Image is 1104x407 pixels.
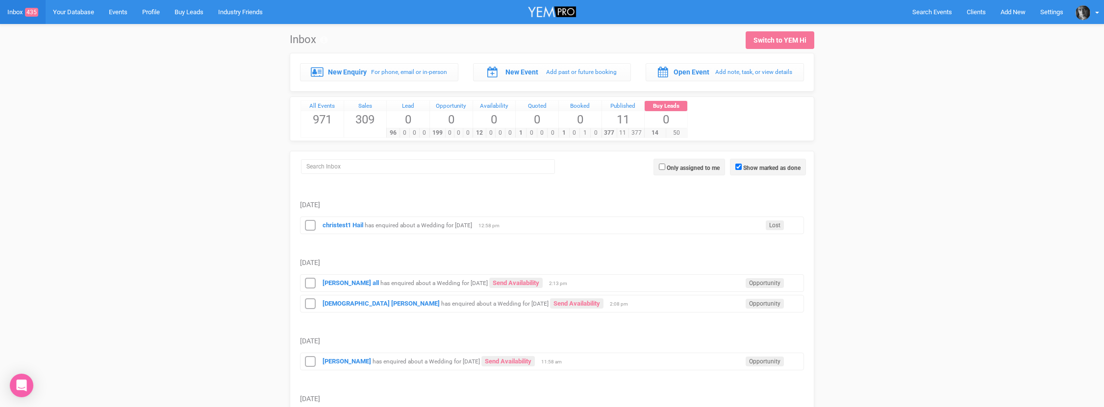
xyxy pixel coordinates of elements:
small: has enquired about a Wedding for [DATE] [380,280,488,287]
a: Buy Leads [645,101,687,112]
span: 0 [445,128,454,138]
span: Lost [766,220,784,230]
span: 0 [400,128,410,138]
span: 0 [486,128,496,138]
a: Quoted [516,101,558,112]
a: Send Availability [489,278,543,288]
a: Published [602,101,645,112]
a: Send Availability [550,298,603,309]
a: [DEMOGRAPHIC_DATA] [PERSON_NAME] [323,300,440,307]
span: 0 [537,128,548,138]
a: [PERSON_NAME] all [323,279,379,287]
small: has enquired about a Wedding for [DATE] [365,222,472,229]
h5: [DATE] [300,395,804,403]
span: 0 [473,111,516,128]
span: Opportunity [746,278,784,288]
span: 199 [429,128,446,138]
span: 0 [547,128,558,138]
h1: Inbox [290,34,327,46]
a: Opportunity [430,101,473,112]
span: 1 [579,128,591,138]
span: 11:58 am [541,359,566,365]
a: New Enquiry For phone, email or in-person [300,63,458,81]
input: Search Inbox [301,159,555,174]
span: Opportunity [746,299,784,309]
span: 1 [515,128,527,138]
span: 0 [526,128,537,138]
a: Switch to YEM Hi [746,31,814,49]
a: Lead [387,101,429,112]
span: 377 [602,128,617,138]
a: Open Event Add note, task, or view details [646,63,804,81]
span: Clients [967,8,986,16]
span: 0 [409,128,420,138]
span: 0 [505,128,515,138]
a: Sales [344,101,387,112]
span: 1 [558,128,570,138]
span: 2:13 pm [549,280,574,287]
span: 377 [628,128,644,138]
div: Switch to YEM Hi [753,35,806,45]
small: has enquired about a Wedding for [DATE] [373,358,480,365]
img: open-uri20180901-4-1gex2cl [1076,5,1090,20]
span: 0 [559,111,602,128]
label: Show marked as done [743,164,801,172]
span: 50 [666,128,687,138]
a: Send Availability [481,356,535,366]
a: Availability [473,101,516,112]
span: 309 [344,111,387,128]
h5: [DATE] [300,201,804,209]
small: Add note, task, or view details [715,69,792,75]
span: 0 [569,128,580,138]
a: New Event Add past or future booking [473,63,631,81]
span: 0 [430,111,473,128]
span: 0 [454,128,463,138]
a: christest1 Hail [323,221,363,229]
a: [PERSON_NAME] [323,358,371,365]
span: Search Events [912,8,952,16]
label: New Enquiry [328,67,367,77]
h5: [DATE] [300,259,804,266]
div: Open Intercom Messenger [10,374,33,397]
span: 11 [602,111,645,128]
label: Open Event [674,67,709,77]
span: 0 [419,128,429,138]
span: Add New [1001,8,1026,16]
span: Opportunity [746,357,784,366]
a: Booked [559,101,602,112]
small: For phone, email or in-person [371,69,447,75]
span: 971 [301,111,344,128]
span: 0 [516,111,558,128]
span: 11 [617,128,629,138]
span: 0 [645,111,687,128]
span: 0 [590,128,602,138]
span: 0 [495,128,505,138]
a: All Events [301,101,344,112]
small: Add past or future booking [546,69,617,75]
span: 0 [463,128,472,138]
label: Only assigned to me [667,164,720,172]
span: 14 [644,128,666,138]
span: 12:58 pm [478,222,503,229]
span: 2:08 pm [610,301,634,308]
span: 12 [473,128,486,138]
span: 96 [386,128,400,138]
h5: [DATE] [300,337,804,345]
span: 435 [25,8,38,17]
label: New Event [505,67,538,77]
span: 0 [387,111,429,128]
small: has enquired about a Wedding for [DATE] [441,300,549,307]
